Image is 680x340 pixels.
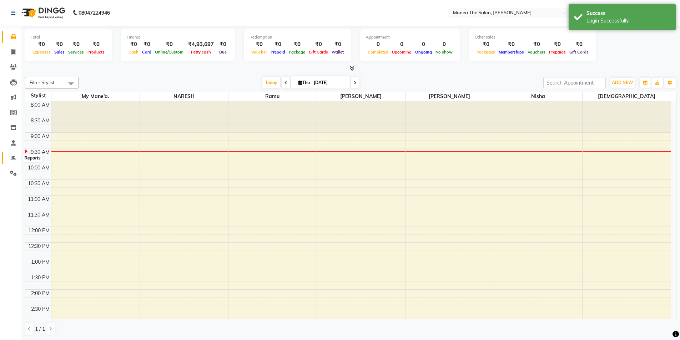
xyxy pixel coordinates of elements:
span: nisha [494,92,582,101]
div: 2:30 PM [30,305,51,313]
div: ₹0 [287,40,307,49]
span: 1 / 1 [35,325,45,333]
span: My Mane'a. [51,92,140,101]
div: Total [31,34,106,40]
div: 12:30 PM [27,243,51,250]
div: ₹0 [568,40,590,49]
span: Cash [127,50,140,55]
div: ₹4,93,697 [185,40,217,49]
div: ₹0 [269,40,287,49]
span: Products [86,50,106,55]
div: ₹0 [127,40,140,49]
div: ₹0 [66,40,86,49]
div: ₹0 [307,40,330,49]
div: 0 [390,40,413,49]
div: ₹0 [86,40,106,49]
span: Today [262,77,280,88]
span: Card [140,50,153,55]
span: Voucher [250,50,269,55]
div: 8:00 AM [29,101,51,109]
div: Success [586,10,670,17]
span: Vouchers [526,50,547,55]
div: Login Successfully. [586,17,670,25]
div: Finance [127,34,229,40]
span: Expenses [31,50,52,55]
div: ₹0 [31,40,52,49]
div: 0 [413,40,434,49]
div: ₹0 [153,40,185,49]
div: Redemption [250,34,346,40]
div: 0 [434,40,454,49]
div: 10:30 AM [26,180,51,187]
div: ₹0 [547,40,568,49]
span: Filter Stylist [30,80,55,85]
div: ₹0 [475,40,497,49]
span: Wallet [330,50,346,55]
div: ₹0 [52,40,66,49]
input: Search Appointment [543,77,606,88]
div: ₹0 [250,40,269,49]
span: [PERSON_NAME] [317,92,405,101]
div: 11:00 AM [26,196,51,203]
div: 8:30 AM [29,117,51,125]
div: 1:00 PM [30,258,51,266]
img: logo [18,3,67,23]
div: 9:30 AM [29,148,51,156]
span: Due [217,50,228,55]
div: 9:00 AM [29,133,51,140]
span: Upcoming [390,50,413,55]
div: Other sales [475,34,590,40]
span: Ongoing [413,50,434,55]
span: ADD NEW [612,80,633,85]
div: ₹0 [140,40,153,49]
input: 2025-09-04 [312,77,347,88]
div: Appointment [366,34,454,40]
span: [PERSON_NAME] [406,92,494,101]
b: 08047224946 [79,3,110,23]
span: Sales [52,50,66,55]
span: [DEMOGRAPHIC_DATA] [583,92,671,101]
span: Package [287,50,307,55]
span: Prepaid [269,50,287,55]
span: No show [434,50,454,55]
div: Stylist [25,92,51,100]
span: Petty cash [189,50,213,55]
div: 1:30 PM [30,274,51,281]
span: Gift Cards [307,50,330,55]
button: ADD NEW [610,78,635,88]
div: ₹0 [330,40,346,49]
div: 10:00 AM [26,164,51,172]
span: Online/Custom [153,50,185,55]
span: Prepaids [547,50,568,55]
span: Thu [297,80,312,85]
div: ₹0 [497,40,526,49]
span: NARESH [140,92,228,101]
div: ₹0 [526,40,547,49]
div: ₹0 [217,40,229,49]
div: 12:00 PM [27,227,51,234]
div: 0 [366,40,390,49]
span: Gift Cards [568,50,590,55]
div: 11:30 AM [26,211,51,219]
span: Completed [366,50,390,55]
div: Reports [22,154,42,162]
span: Services [66,50,86,55]
span: Packages [475,50,497,55]
div: 2:00 PM [30,290,51,297]
span: Memberships [497,50,526,55]
span: Ramu [228,92,317,101]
